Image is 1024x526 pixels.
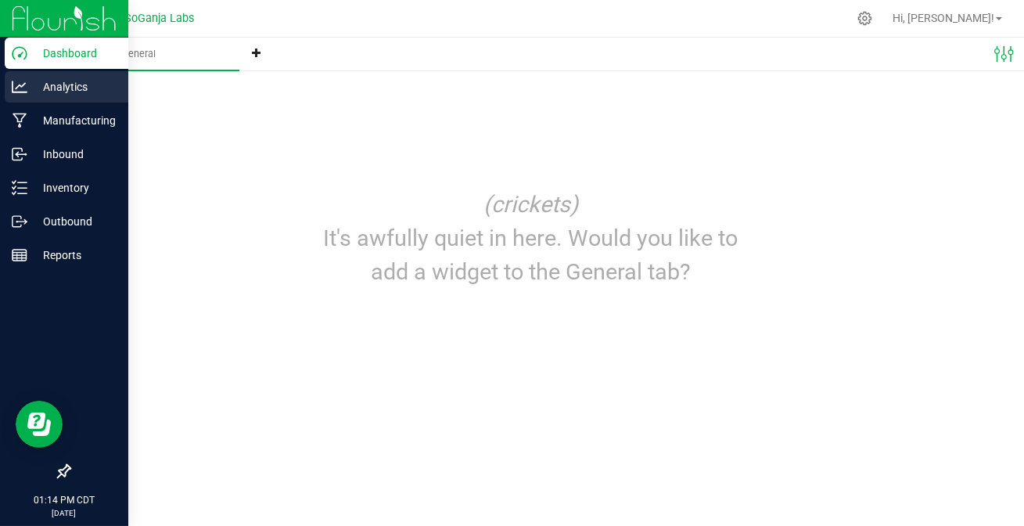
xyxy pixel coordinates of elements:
inline-svg: Inventory [12,180,27,196]
p: Analytics [27,77,121,96]
p: Manufacturing [27,111,121,130]
p: Reports [27,246,121,265]
span: General [100,47,177,61]
p: Inbound [27,145,121,164]
li: New tab [239,38,275,70]
p: Dashboard [27,44,121,63]
p: [DATE] [7,507,121,519]
inline-svg: Analytics [12,79,27,95]
inline-svg: Manufacturing [12,113,27,128]
inline-svg: Inbound [12,146,27,162]
inline-svg: Reports [12,247,27,263]
span: Hi, [PERSON_NAME]! [893,12,994,24]
inline-svg: Dashboard [12,45,27,61]
iframe: Resource center [16,401,63,448]
p: Outbound [27,212,121,231]
span: SoGanja Labs [125,12,195,25]
inline-svg: Outbound [12,214,27,229]
p: 01:14 PM CDT [7,493,121,507]
p: Inventory [27,178,121,197]
a: General [38,38,239,70]
div: Manage settings [855,11,875,26]
p: It's awfully quiet in here. Would you like to add a widget to the General tab? [309,222,753,289]
i: (crickets) [483,191,578,218]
